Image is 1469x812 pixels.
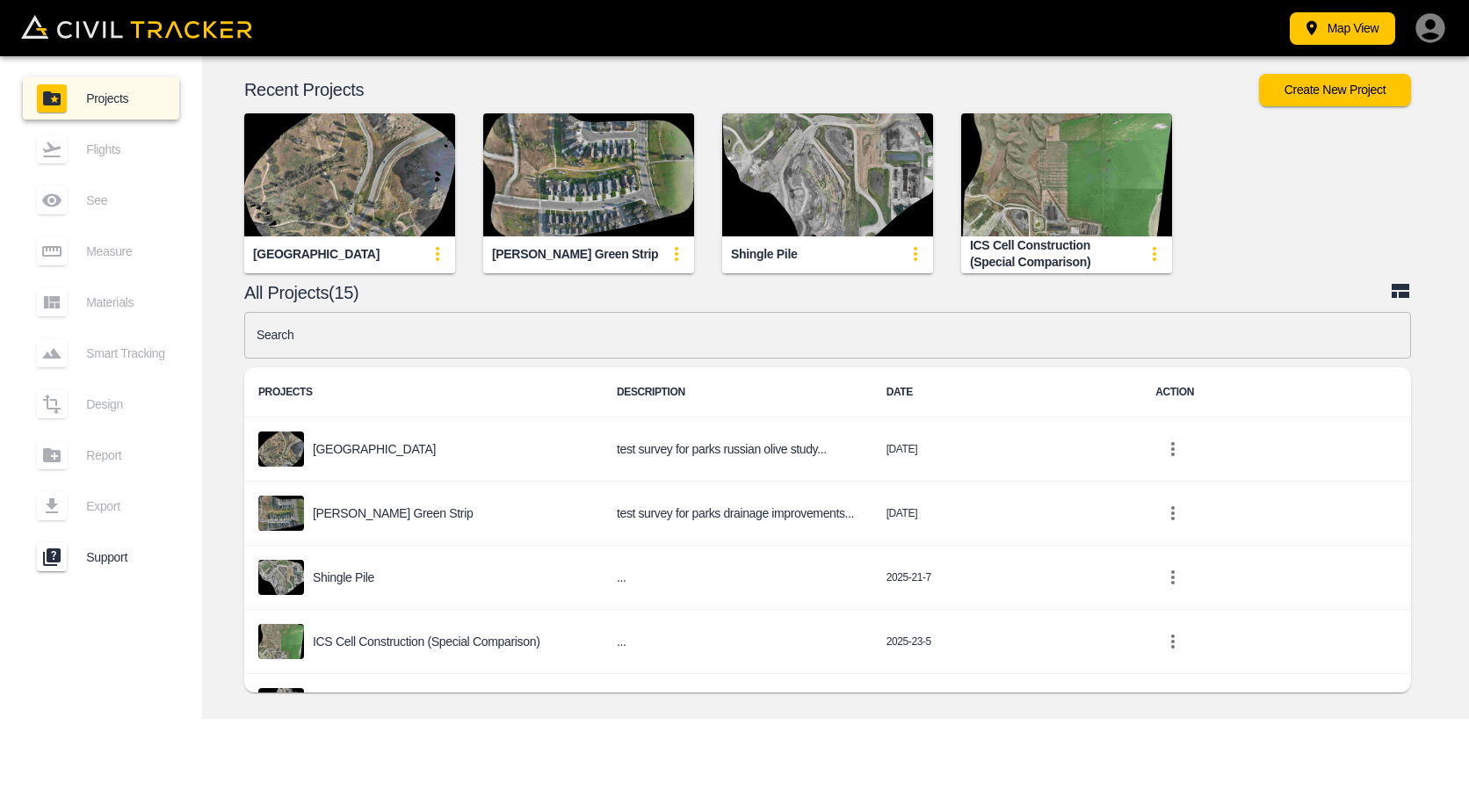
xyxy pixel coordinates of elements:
img: project-image [258,431,304,467]
a: Projects [23,77,179,120]
img: Civil Tracker [21,15,252,39]
img: project-image [258,496,304,531]
h6: ... [617,631,858,653]
td: 2025-21-5 [872,674,1142,738]
h6: ... [617,567,858,589]
td: [DATE] [872,482,1142,546]
span: Support [86,550,165,564]
p: [GEOGRAPHIC_DATA] [313,442,436,456]
a: Support [23,536,179,578]
img: project-image [258,560,304,595]
p: Recent Projects [244,83,1259,97]
div: Shingle Pile [731,246,797,263]
td: [DATE] [872,417,1142,482]
button: Map View [1290,12,1395,45]
th: ACTION [1141,367,1411,417]
th: DATE [872,367,1142,417]
button: update-card-details [898,236,933,272]
img: ICS Cell Construction (Special Comparison) [961,113,1172,236]
img: Marie Van Harlem Green Strip [483,113,694,236]
button: update-card-details [420,236,455,272]
p: ICS Cell Construction (Special Comparison) [313,634,539,649]
span: Projects [86,91,165,105]
img: project-image [258,624,304,659]
td: 2025-23-5 [872,610,1142,674]
img: project-image [258,688,304,723]
td: 2025-21-7 [872,546,1142,610]
th: PROJECTS [244,367,603,417]
img: Indian Battle Park [244,113,455,236]
div: ICS Cell Construction (Special Comparison) [970,237,1137,270]
div: [GEOGRAPHIC_DATA] [253,246,380,263]
div: [PERSON_NAME] Green Strip [492,246,658,263]
button: update-card-details [659,236,694,272]
p: Shingle Pile [313,570,374,584]
h6: test survey for parks drainage improvements [617,503,858,525]
button: update-card-details [1137,236,1172,272]
p: All Projects(15) [244,286,1390,300]
img: Shingle Pile [722,113,933,236]
button: Create New Project [1259,74,1411,106]
h6: test survey for parks russian olive study [617,439,858,460]
p: [PERSON_NAME] Green Strip [313,506,473,520]
th: DESCRIPTION [603,367,872,417]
